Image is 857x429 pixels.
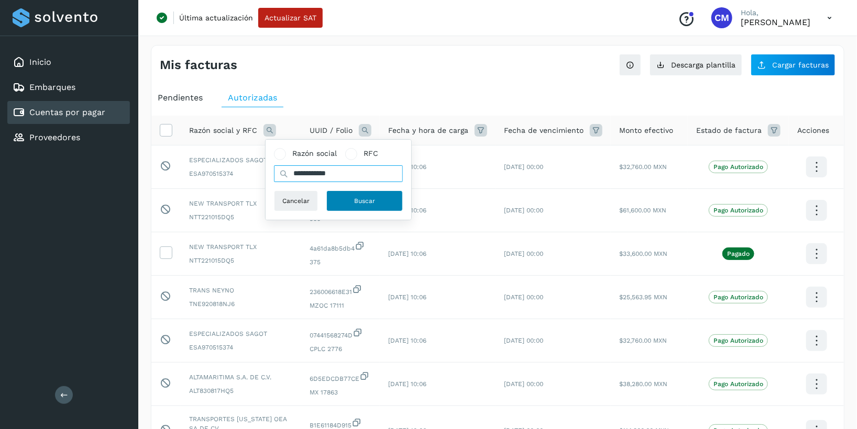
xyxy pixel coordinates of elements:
[29,132,80,142] a: Proveedores
[189,299,293,309] span: TNE920818NJ6
[388,293,426,301] span: [DATE] 10:06
[310,328,371,340] span: 07441568274D
[29,57,51,67] a: Inicio
[189,256,293,265] span: NTT221015DQ5
[310,284,371,297] span: 236006618E31
[189,329,293,338] span: ESPECIALIZADOS SAGOT
[619,125,673,136] span: Monto efectivo
[310,344,371,354] span: CPLC 2776
[179,13,253,22] p: Última actualización
[696,125,762,136] span: Estado de factura
[619,337,667,344] span: $32,760.00 MXN
[650,54,742,76] button: Descarga plantilla
[713,380,763,388] p: Pago Autorizado
[228,93,277,103] span: Autorizadas
[310,388,371,397] span: MX 17863
[310,125,353,136] span: UUID / Folio
[713,163,763,171] p: Pago Autorizado
[7,76,130,99] div: Embarques
[189,169,293,178] span: ESA970515374
[189,343,293,352] span: ESA970515374
[751,54,836,76] button: Cargar facturas
[189,242,293,252] span: NEW TRANSPORT TLX
[727,250,750,257] p: Pagado
[158,93,203,103] span: Pendientes
[310,371,371,383] span: 6D5EDCDB77CE
[189,155,293,165] span: ESPECIALIZADOS SAGOT
[797,125,829,136] span: Acciones
[388,380,426,388] span: [DATE] 10:06
[189,212,293,222] span: NTT221015DQ5
[189,199,293,208] span: NEW TRANSPORT TLX
[310,301,371,310] span: MZOC 17111
[713,293,763,301] p: Pago Autorizado
[504,380,543,388] span: [DATE] 00:00
[7,101,130,124] div: Cuentas por pagar
[388,250,426,257] span: [DATE] 10:06
[189,386,293,396] span: ALT830817HQ5
[388,125,468,136] span: Fecha y hora de carga
[189,125,257,136] span: Razón social y RFC
[504,293,543,301] span: [DATE] 00:00
[741,17,810,27] p: Cynthia Mendoza
[504,337,543,344] span: [DATE] 00:00
[504,125,584,136] span: Fecha de vencimiento
[29,82,75,92] a: Embarques
[619,293,667,301] span: $25,563.95 MXN
[713,207,763,214] p: Pago Autorizado
[772,61,829,69] span: Cargar facturas
[7,126,130,149] div: Proveedores
[741,8,810,17] p: Hola,
[310,241,371,253] span: 4a61da8b5db4
[504,250,543,257] span: [DATE] 00:00
[619,207,666,214] span: $61,600.00 MXN
[258,8,323,28] button: Actualizar SAT
[189,286,293,295] span: TRANS NEYNO
[189,372,293,382] span: ALTAMARITIMA S.A. DE C.V.
[504,207,543,214] span: [DATE] 00:00
[7,51,130,74] div: Inicio
[29,107,105,117] a: Cuentas por pagar
[671,61,735,69] span: Descarga plantilla
[310,257,371,267] span: 375
[619,250,667,257] span: $33,600.00 MXN
[265,14,316,21] span: Actualizar SAT
[619,380,667,388] span: $38,280.00 MXN
[160,58,237,73] h4: Mis facturas
[619,163,667,171] span: $32,760.00 MXN
[388,337,426,344] span: [DATE] 10:06
[713,337,763,344] p: Pago Autorizado
[504,163,543,171] span: [DATE] 00:00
